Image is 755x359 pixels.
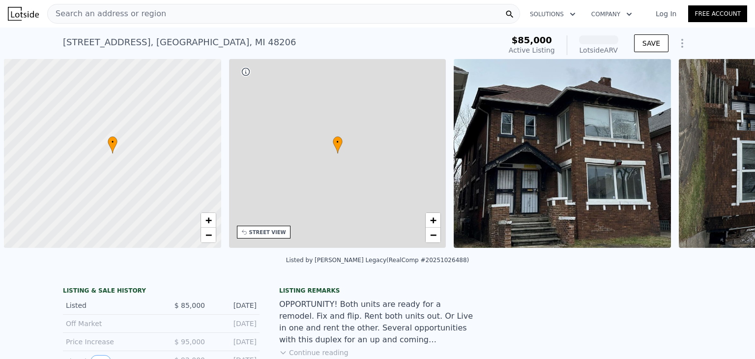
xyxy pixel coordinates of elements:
[66,300,153,310] div: Listed
[201,213,216,228] a: Zoom in
[205,214,211,226] span: +
[333,138,343,147] span: •
[509,46,555,54] span: Active Listing
[174,338,205,346] span: $ 95,000
[430,229,436,241] span: −
[454,59,671,248] img: Sale: 167436553 Parcel: 49078669
[108,136,117,153] div: •
[512,35,552,45] span: $85,000
[426,213,440,228] a: Zoom in
[108,138,117,147] span: •
[644,9,688,19] a: Log In
[583,5,640,23] button: Company
[213,319,257,329] div: [DATE]
[522,5,583,23] button: Solutions
[279,348,348,358] button: Continue reading
[279,287,476,295] div: Listing remarks
[48,8,166,20] span: Search an address or region
[174,301,205,309] span: $ 85,000
[201,228,216,242] a: Zoom out
[66,319,153,329] div: Off Market
[66,337,153,347] div: Price Increase
[249,229,286,236] div: STREET VIEW
[213,337,257,347] div: [DATE]
[205,229,211,241] span: −
[688,5,747,22] a: Free Account
[426,228,440,242] a: Zoom out
[430,214,436,226] span: +
[279,299,476,346] div: OPPORTUNITY! Both units are ready for a remodel. Fix and flip. Rent both units out. Or Live in on...
[213,300,257,310] div: [DATE]
[634,34,668,52] button: SAVE
[579,45,618,55] div: Lotside ARV
[286,257,469,264] div: Listed by [PERSON_NAME] Legacy (RealComp #20251026488)
[63,35,296,49] div: [STREET_ADDRESS] , [GEOGRAPHIC_DATA] , MI 48206
[672,33,692,53] button: Show Options
[333,136,343,153] div: •
[8,7,39,21] img: Lotside
[63,287,260,297] div: LISTING & SALE HISTORY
